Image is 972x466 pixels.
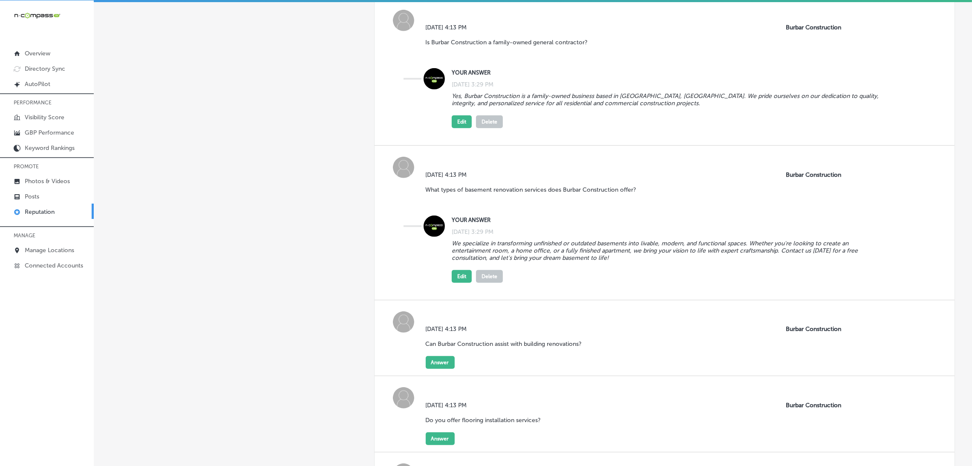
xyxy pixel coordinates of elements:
button: Delete [476,270,503,283]
p: Keyword Rankings [25,144,75,152]
p: Manage Locations [25,247,74,254]
label: [DATE] 4:13 PM [426,24,594,31]
p: Do you offer flooring installation services? [426,417,541,424]
label: [DATE] 3:29 PM [452,81,493,88]
p: Yes, Burbar Construction is a family-owned business based in [GEOGRAPHIC_DATA], [GEOGRAPHIC_DATA]... [452,92,880,107]
p: Burbar Construction [786,24,883,31]
p: AutoPilot [25,81,50,88]
button: Answer [426,432,455,445]
p: Overview [25,50,50,57]
button: Edit [452,115,472,128]
label: [DATE] 4:13 PM [426,325,588,333]
p: Connected Accounts [25,262,83,269]
p: Can Burbar Construction assist with building renovations? [426,340,582,348]
p: Reputation [25,208,55,216]
p: Directory Sync [25,65,65,72]
button: Answer [426,356,455,369]
label: YOUR ANSWER [452,217,880,223]
p: We specialize in transforming unfinished or outdated basements into livable, modern, and function... [452,240,880,262]
label: [DATE] 3:29 PM [452,228,493,236]
p: Burbar Construction [786,171,883,178]
button: Edit [452,270,472,283]
p: GBP Performance [25,129,74,136]
p: What types of basement renovation services does Burbar Construction offer? [426,186,637,193]
p: Burbar Construction [786,402,883,409]
p: Visibility Score [25,114,64,121]
button: Delete [476,115,503,128]
p: Photos & Videos [25,178,70,185]
label: [DATE] 4:13 PM [426,402,548,409]
p: Is Burbar Construction a family-owned general contractor? [426,39,588,46]
label: [DATE] 4:13 PM [426,171,643,178]
img: 660ab0bf-5cc7-4cb8-ba1c-48b5ae0f18e60NCTV_CLogo_TV_Black_-500x88.png [14,12,61,20]
label: YOUR ANSWER [452,69,880,76]
p: Burbar Construction [786,325,883,333]
p: Posts [25,193,39,200]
